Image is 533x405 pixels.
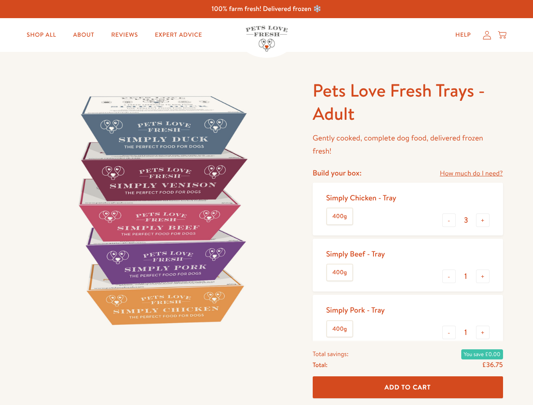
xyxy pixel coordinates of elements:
a: How much do I need? [440,168,503,179]
span: Total: [313,359,327,370]
div: Simply Beef - Tray [326,249,385,259]
div: Simply Pork - Tray [326,305,385,315]
a: Shop All [20,27,63,43]
button: + [476,326,490,339]
label: 400g [327,265,352,281]
label: 400g [327,321,352,337]
a: Reviews [104,27,144,43]
h4: Build your box: [313,168,362,178]
button: Add To Cart [313,376,503,399]
button: - [442,213,456,227]
span: Total savings: [313,348,349,359]
button: + [476,270,490,283]
span: You save £0.00 [461,349,503,359]
p: Gently cooked, complete dog food, delivered frozen fresh! [313,132,503,157]
span: £36.75 [482,360,503,370]
button: + [476,213,490,227]
button: - [442,270,456,283]
h1: Pets Love Fresh Trays - Adult [313,79,503,125]
img: Pets Love Fresh Trays - Adult [30,79,292,341]
a: Help [449,27,478,43]
label: 400g [327,208,352,224]
img: Pets Love Fresh [246,26,288,51]
a: About [66,27,101,43]
div: Simply Chicken - Tray [326,193,396,202]
button: - [442,326,456,339]
span: Add To Cart [384,383,431,391]
a: Expert Advice [148,27,209,43]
